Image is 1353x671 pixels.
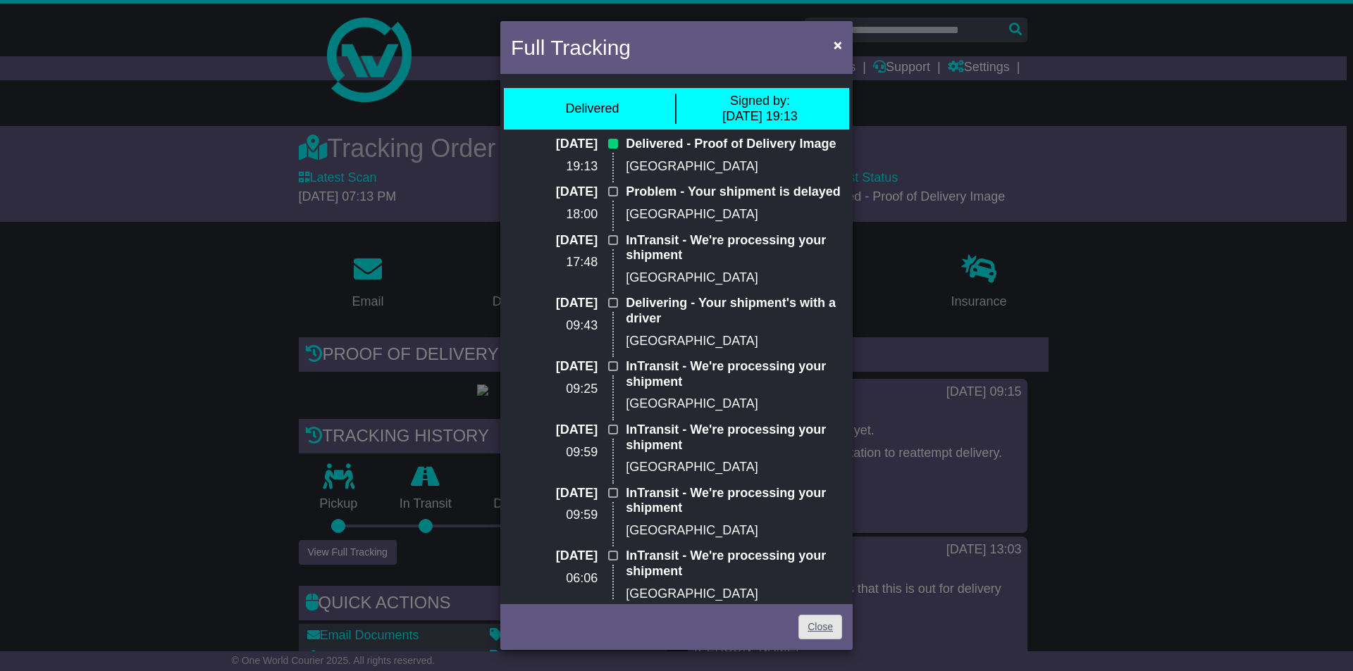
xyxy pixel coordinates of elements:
p: InTransit - We're processing your shipment [626,422,842,453]
p: [GEOGRAPHIC_DATA] [626,207,842,222]
p: [GEOGRAPHIC_DATA] [626,396,842,412]
p: [GEOGRAPHIC_DATA] [626,270,842,286]
div: Delivered [565,101,619,117]
p: [GEOGRAPHIC_DATA] [626,587,842,602]
button: Close [827,30,849,59]
p: [DATE] [511,233,598,249]
p: InTransit - We're processing your shipment [626,359,842,389]
p: [GEOGRAPHIC_DATA] [626,460,842,475]
p: 09:59 [511,508,598,523]
span: Signed by: [730,94,790,108]
p: [DATE] [511,184,598,200]
p: InTransit - We're processing your shipment [626,548,842,579]
p: Delivering - Your shipment's with a driver [626,296,842,326]
span: × [834,37,842,53]
p: [DATE] [511,359,598,375]
p: 18:00 [511,207,598,222]
p: 09:43 [511,318,598,334]
p: [DATE] [511,137,598,152]
p: [GEOGRAPHIC_DATA] [626,159,842,175]
p: [DATE] [511,548,598,564]
p: 06:06 [511,571,598,587]
p: [GEOGRAPHIC_DATA] [626,334,842,349]
p: 19:13 [511,159,598,175]
a: Close [798,615,842,639]
p: [DATE] [511,296,598,311]
p: 09:59 [511,445,598,460]
p: InTransit - We're processing your shipment [626,233,842,263]
p: 17:48 [511,255,598,270]
p: 09:25 [511,382,598,397]
p: [DATE] [511,486,598,501]
p: Delivered - Proof of Delivery Image [626,137,842,152]
p: InTransit - We're processing your shipment [626,486,842,516]
h4: Full Tracking [511,32,631,63]
p: [GEOGRAPHIC_DATA] [626,523,842,539]
div: [DATE] 19:13 [722,94,798,124]
p: [DATE] [511,422,598,438]
p: Problem - Your shipment is delayed [626,184,842,200]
